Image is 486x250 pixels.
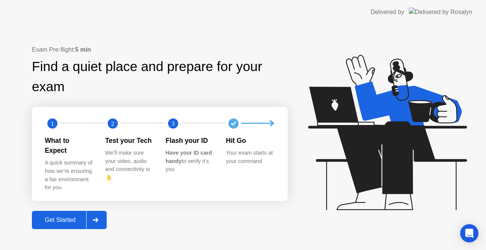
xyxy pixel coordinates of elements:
div: Exam Pre-flight: [32,45,288,54]
div: Get Started [34,217,86,223]
div: Flash your ID [166,136,214,146]
div: We’ll make sure your video, audio and connectivity is 👌 [105,149,153,182]
text: 1 [51,120,54,127]
div: A quick summary of how we’re ensuring a fair environment for you [45,159,93,191]
b: Have your ID card handy [166,150,212,164]
div: Find a quiet place and prepare for your exam [32,57,288,97]
div: Your exam starts at your command [226,149,274,165]
b: 5 min [75,46,91,53]
div: Test your Tech [105,136,153,146]
button: Get Started [32,211,107,229]
img: Delivered by Rosalyn [409,8,472,16]
div: Open Intercom Messenger [460,224,478,242]
div: Delivered by [371,8,404,17]
div: Hit Go [226,136,274,146]
div: What to Expect [45,136,93,156]
text: 3 [172,120,175,127]
div: to verify it’s you [166,149,214,174]
text: 2 [111,120,114,127]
